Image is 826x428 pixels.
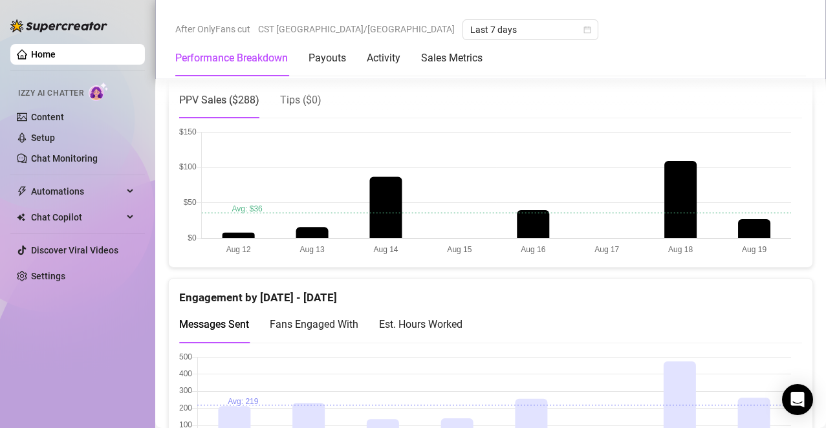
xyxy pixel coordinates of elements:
div: Est. Hours Worked [379,316,462,332]
img: Chat Copilot [17,213,25,222]
span: CST [GEOGRAPHIC_DATA]/[GEOGRAPHIC_DATA] [258,19,455,39]
div: Engagement by [DATE] - [DATE] [179,279,802,306]
a: Settings [31,271,65,281]
a: Chat Monitoring [31,153,98,164]
a: Setup [31,133,55,143]
a: Discover Viral Videos [31,245,118,255]
img: AI Chatter [89,82,109,101]
div: Sales Metrics [421,50,483,66]
span: Last 7 days [470,20,591,39]
span: calendar [583,26,591,34]
div: Activity [367,50,400,66]
div: Performance Breakdown [175,50,288,66]
span: Messages Sent [179,318,249,330]
img: logo-BBDzfeDw.svg [10,19,107,32]
a: Home [31,49,56,59]
div: Open Intercom Messenger [782,384,813,415]
a: Content [31,112,64,122]
span: Fans Engaged With [270,318,358,330]
span: Chat Copilot [31,207,123,228]
span: thunderbolt [17,186,27,197]
span: Automations [31,181,123,202]
div: Payouts [309,50,346,66]
span: PPV Sales ( $288 ) [179,94,259,106]
span: Tips ( $0 ) [280,94,321,106]
span: Izzy AI Chatter [18,87,83,100]
span: After OnlyFans cut [175,19,250,39]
